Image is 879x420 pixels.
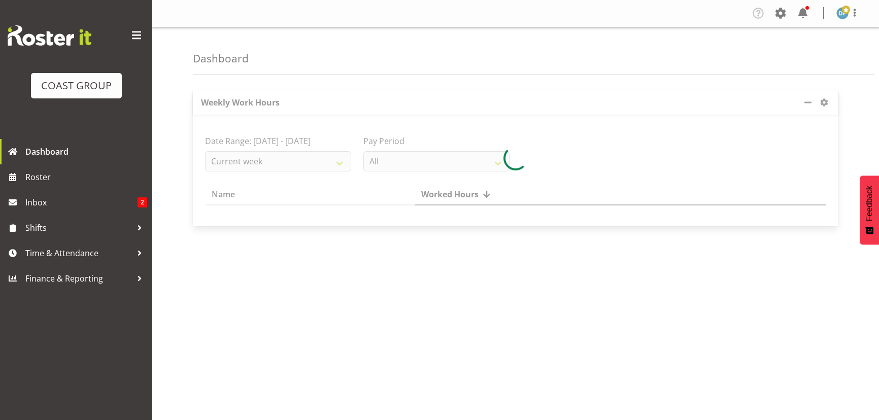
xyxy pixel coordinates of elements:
[25,195,138,210] span: Inbox
[836,7,849,19] img: david-forte1134.jpg
[25,144,147,159] span: Dashboard
[41,78,112,93] div: COAST GROUP
[193,53,249,64] h4: Dashboard
[138,197,147,207] span: 2
[865,186,874,221] span: Feedback
[25,220,132,235] span: Shifts
[25,271,132,286] span: Finance & Reporting
[8,25,91,46] img: Rosterit website logo
[25,246,132,261] span: Time & Attendance
[860,176,879,244] button: Feedback - Show survey
[25,169,147,185] span: Roster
